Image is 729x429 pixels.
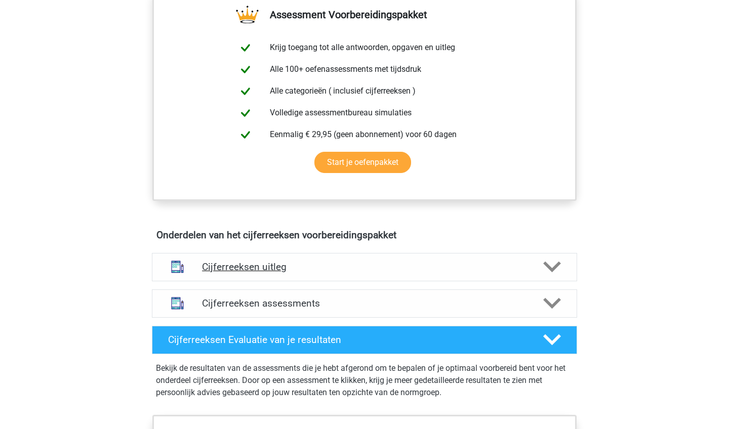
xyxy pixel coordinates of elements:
[156,362,573,399] p: Bekijk de resultaten van de assessments die je hebt afgerond om te bepalen of je optimaal voorber...
[148,289,581,318] a: assessments Cijferreeksen assessments
[165,290,190,316] img: cijferreeksen assessments
[202,297,527,309] h4: Cijferreeksen assessments
[168,334,527,346] h4: Cijferreeksen Evaluatie van je resultaten
[156,229,573,241] h4: Onderdelen van het cijferreeksen voorbereidingspakket
[148,326,581,354] a: Cijferreeksen Evaluatie van je resultaten
[202,261,527,273] h4: Cijferreeksen uitleg
[165,254,190,280] img: cijferreeksen uitleg
[148,253,581,281] a: uitleg Cijferreeksen uitleg
[314,152,411,173] a: Start je oefenpakket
